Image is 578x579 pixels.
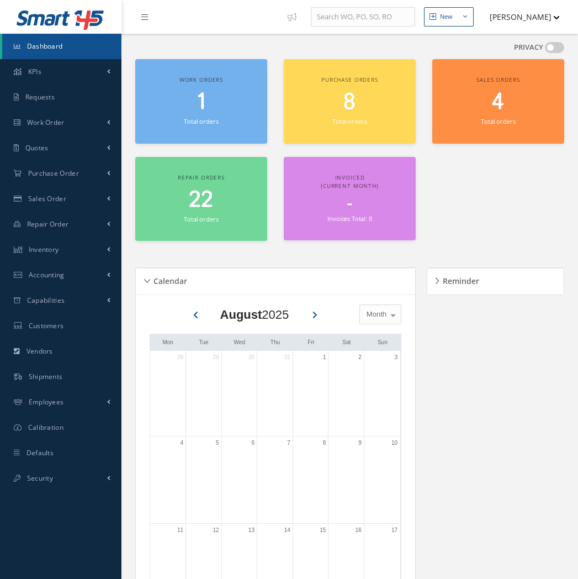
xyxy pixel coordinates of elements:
span: 1 [197,87,205,118]
small: Total orders [184,117,218,125]
button: [PERSON_NAME] [479,6,560,28]
a: Thursday [268,337,282,348]
a: Sales orders 4 Total orders [432,59,564,144]
span: Vendors [26,346,53,356]
span: Shipments [29,372,63,381]
span: Purchase orders [321,76,378,83]
a: August 13, 2025 [246,524,257,536]
span: Work orders [179,76,223,83]
span: Dashboard [27,41,63,51]
span: Calibration [28,423,63,432]
td: August 10, 2025 [364,436,400,523]
span: Quotes [25,143,49,152]
td: August 4, 2025 [150,436,186,523]
td: July 29, 2025 [186,351,222,436]
a: August 10, 2025 [389,436,400,449]
a: Tuesday [197,337,211,348]
span: Sales orders [476,76,519,83]
h5: Calendar [150,273,187,286]
a: August 9, 2025 [356,436,364,449]
span: Work Order [27,118,65,127]
a: August 8, 2025 [321,436,328,449]
small: Total orders [481,117,515,125]
div: New [440,12,453,22]
span: 8 [343,87,356,118]
td: July 30, 2025 [221,351,257,436]
td: July 31, 2025 [257,351,293,436]
td: August 9, 2025 [328,436,364,523]
a: Invoiced (Current Month) - Invoices Total: 0 [284,157,416,241]
td: August 8, 2025 [293,436,328,523]
a: July 29, 2025 [211,351,221,364]
span: Accounting [29,270,65,280]
a: Wednesday [232,337,247,348]
a: August 15, 2025 [317,524,328,536]
td: August 6, 2025 [221,436,257,523]
a: Repair orders 22 Total orders [135,157,267,241]
a: July 30, 2025 [246,351,257,364]
td: August 1, 2025 [293,351,328,436]
span: Invoiced [335,173,365,181]
span: Month [364,309,386,320]
span: Defaults [26,448,54,457]
span: Security [27,473,53,483]
a: Purchase orders 8 Total orders [284,59,416,144]
a: August 5, 2025 [214,436,221,449]
span: - [347,193,352,215]
h5: Reminder [439,273,479,286]
td: July 28, 2025 [150,351,186,436]
a: Dashboard [2,34,121,59]
a: August 11, 2025 [175,524,185,536]
span: Repair Order [27,219,69,229]
a: August 3, 2025 [392,351,400,364]
td: August 2, 2025 [328,351,364,436]
a: August 4, 2025 [178,436,186,449]
a: Monday [160,337,175,348]
a: August 1, 2025 [321,351,328,364]
a: August 16, 2025 [353,524,364,536]
a: August 17, 2025 [389,524,400,536]
b: August [220,308,262,322]
a: Work orders 1 Total orders [135,59,267,144]
a: August 7, 2025 [285,436,293,449]
span: Inventory [29,245,59,254]
span: 4 [492,87,504,118]
label: PRIVACY [514,42,543,53]
small: Total orders [332,117,367,125]
td: August 3, 2025 [364,351,400,436]
span: Capabilities [27,296,65,305]
a: Saturday [340,337,353,348]
div: 2025 [220,306,289,324]
span: Repair orders [178,173,225,181]
a: Friday [305,337,316,348]
a: August 14, 2025 [282,524,293,536]
span: 22 [189,185,213,216]
a: July 31, 2025 [282,351,293,364]
td: August 7, 2025 [257,436,293,523]
span: Sales Order [28,194,66,203]
span: Requests [25,92,55,102]
span: Purchase Order [28,169,79,178]
a: August 6, 2025 [250,436,257,449]
input: Search WO, PO, SO, RO [311,7,415,27]
span: KPIs [28,67,41,76]
a: August 12, 2025 [211,524,221,536]
a: August 2, 2025 [356,351,364,364]
small: Invoices Total: 0 [327,214,372,223]
button: New [424,7,474,27]
a: Sunday [375,337,390,348]
span: Employees [29,397,64,407]
small: Total orders [184,215,218,223]
span: Customers [29,321,64,330]
a: July 28, 2025 [175,351,185,364]
span: (Current Month) [321,182,379,190]
td: August 5, 2025 [186,436,222,523]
